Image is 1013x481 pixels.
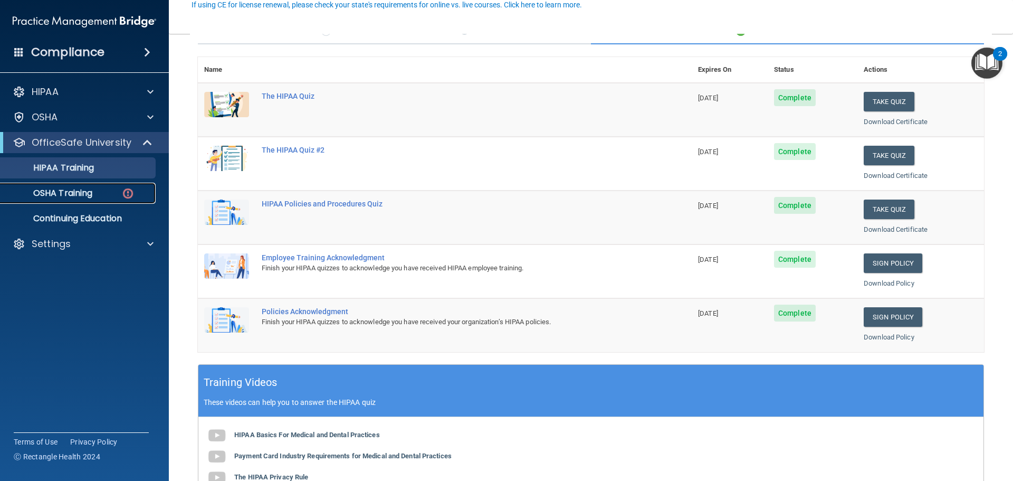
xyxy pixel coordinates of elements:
a: Sign Policy [864,253,922,273]
a: Download Certificate [864,172,928,180]
span: [DATE] [698,309,718,317]
a: Download Policy [864,333,914,341]
th: Name [198,57,255,83]
h5: Training Videos [204,373,278,392]
th: Status [768,57,857,83]
a: Sign Policy [864,307,922,327]
b: HIPAA Basics For Medical and Dental Practices [234,431,380,439]
th: Expires On [692,57,768,83]
div: If using CE for license renewal, please check your state's requirements for online vs. live cours... [192,1,582,8]
p: These videos can help you to answer the HIPAA quiz [204,398,978,407]
div: The HIPAA Quiz #2 [262,146,639,154]
span: [DATE] [698,148,718,156]
button: Take Quiz [864,200,914,219]
span: [DATE] [698,256,718,263]
p: OSHA Training [7,188,92,199]
a: Privacy Policy [70,437,118,447]
div: Finish your HIPAA quizzes to acknowledge you have received your organization’s HIPAA policies. [262,316,639,328]
p: OSHA [32,111,58,124]
span: [DATE] [698,202,718,210]
a: Download Policy [864,279,914,287]
a: HIPAA [13,86,154,98]
span: [DATE] [698,94,718,102]
button: Open Resource Center, 2 new notifications [971,48,1002,79]
span: Complete [774,251,816,268]
img: PMB logo [13,11,156,32]
a: Terms of Use [14,437,58,447]
th: Actions [857,57,984,83]
span: ✓ [320,20,332,36]
p: Continuing Education [7,213,151,224]
p: Settings [32,238,71,250]
p: OfficeSafe University [32,136,131,149]
div: 2 [998,54,1002,68]
span: Complete [774,305,816,322]
button: Take Quiz [864,146,914,165]
span: Complete [774,143,816,160]
a: Settings [13,238,154,250]
img: gray_youtube_icon.38fcd6cc.png [206,446,227,467]
img: danger-circle.6113f641.png [121,187,135,200]
div: Employee Training Acknowledgment [262,253,639,262]
a: Download Certificate [864,118,928,126]
div: Finish your HIPAA quizzes to acknowledge you have received HIPAA employee training. [262,262,639,275]
b: The HIPAA Privacy Rule [234,473,308,481]
div: Policies Acknowledgment [262,307,639,316]
span: ✓ [735,20,747,36]
b: Payment Card Industry Requirements for Medical and Dental Practices [234,452,452,460]
div: HIPAA Policies and Procedures Quiz [262,200,639,208]
span: Complete [774,89,816,106]
div: The HIPAA Quiz [262,92,639,100]
a: OfficeSafe University [13,136,153,149]
span: Ⓒ Rectangle Health 2024 [14,451,100,462]
span: Complete [774,197,816,214]
a: Download Certificate [864,225,928,233]
p: HIPAA [32,86,59,98]
a: OSHA [13,111,154,124]
h4: Compliance [31,45,104,60]
button: Take Quiz [864,92,914,111]
img: gray_youtube_icon.38fcd6cc.png [206,425,227,446]
p: HIPAA Training [7,163,94,173]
